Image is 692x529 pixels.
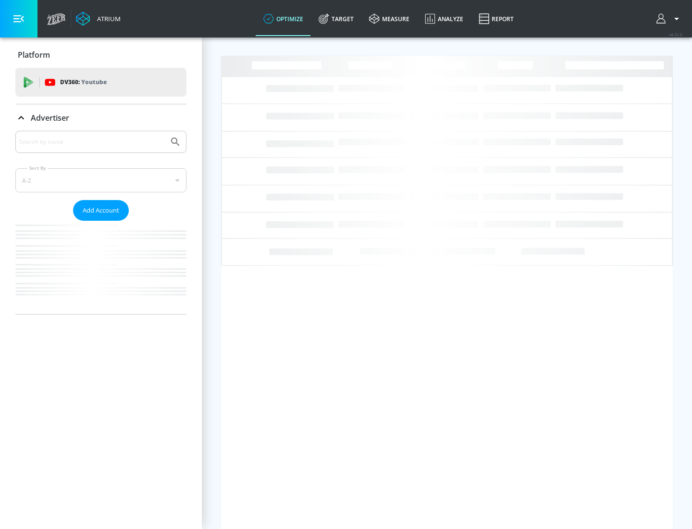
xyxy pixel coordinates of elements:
p: DV360: [60,77,107,88]
div: Platform [15,41,186,68]
span: Add Account [83,205,119,216]
a: Analyze [417,1,471,36]
a: measure [361,1,417,36]
a: Report [471,1,521,36]
button: Add Account [73,200,129,221]
div: DV360: Youtube [15,68,186,97]
p: Youtube [81,77,107,87]
a: optimize [256,1,311,36]
div: Atrium [93,14,121,23]
div: Advertiser [15,104,186,131]
a: Target [311,1,361,36]
div: Advertiser [15,131,186,314]
input: Search by name [19,136,165,148]
label: Sort By [27,165,48,171]
div: A-Z [15,168,186,192]
a: Atrium [76,12,121,26]
span: v 4.32.0 [669,32,682,37]
nav: list of Advertiser [15,221,186,314]
p: Advertiser [31,113,69,123]
p: Platform [18,50,50,60]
